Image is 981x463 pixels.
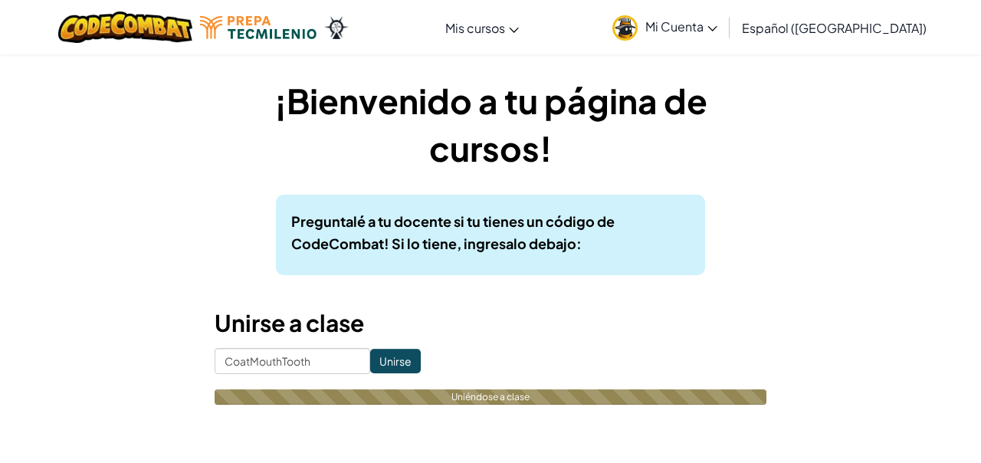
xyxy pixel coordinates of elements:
[370,349,421,373] input: Unirse
[215,306,766,340] h3: Unirse a clase
[215,348,370,374] input: <Enter Class Code>
[605,3,725,51] a: Mi Cuenta
[324,16,349,39] img: Ozaria
[200,16,317,39] img: Tecmilenio logo
[58,11,192,43] img: CodeCombat logo
[445,20,505,36] span: Mis cursos
[734,7,934,48] a: Español ([GEOGRAPHIC_DATA])
[645,18,717,34] span: Mi Cuenta
[612,15,638,41] img: avatar
[742,20,927,36] span: Español ([GEOGRAPHIC_DATA])
[291,212,615,252] b: Preguntalé a tu docente si tu tienes un código de CodeCombat! Si lo tiene, ingresalo debajo:
[215,77,766,172] h1: ¡Bienvenido a tu página de cursos!
[215,389,766,405] div: Uniéndose a clase
[438,7,527,48] a: Mis cursos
